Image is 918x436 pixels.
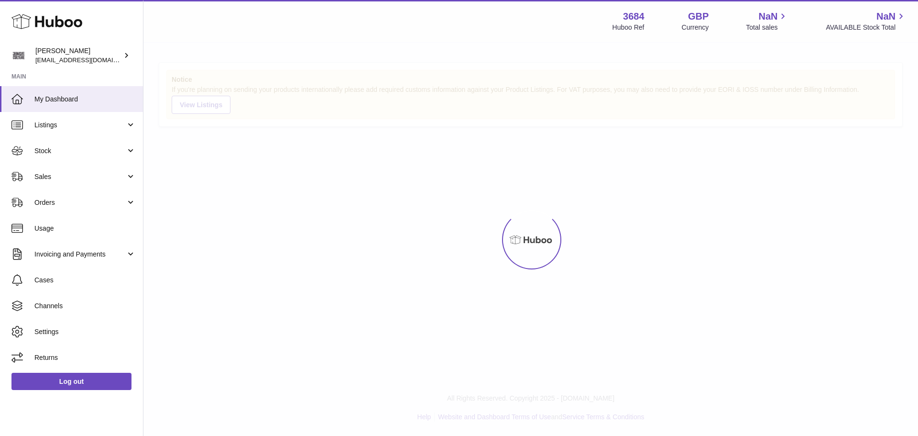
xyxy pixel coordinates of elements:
[612,23,645,32] div: Huboo Ref
[35,46,121,65] div: [PERSON_NAME]
[746,23,788,32] span: Total sales
[34,302,136,311] span: Channels
[746,10,788,32] a: NaN Total sales
[34,327,136,336] span: Settings
[826,10,907,32] a: NaN AVAILABLE Stock Total
[758,10,777,23] span: NaN
[11,373,131,390] a: Log out
[826,23,907,32] span: AVAILABLE Stock Total
[688,10,709,23] strong: GBP
[34,276,136,285] span: Cases
[34,353,136,362] span: Returns
[35,56,141,64] span: [EMAIL_ADDRESS][DOMAIN_NAME]
[34,121,126,130] span: Listings
[34,146,126,156] span: Stock
[34,224,136,233] span: Usage
[34,198,126,207] span: Orders
[34,172,126,181] span: Sales
[623,10,645,23] strong: 3684
[34,95,136,104] span: My Dashboard
[682,23,709,32] div: Currency
[34,250,126,259] span: Invoicing and Payments
[876,10,896,23] span: NaN
[11,48,26,63] img: theinternationalventure@gmail.com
